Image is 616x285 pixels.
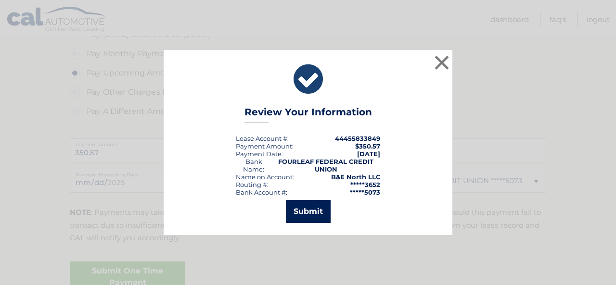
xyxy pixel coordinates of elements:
[357,150,380,158] span: [DATE]
[432,53,451,72] button: ×
[236,150,283,158] div: :
[331,173,380,181] strong: B&E North LLC
[335,135,380,142] strong: 44455833849
[286,200,331,223] button: Submit
[236,181,269,188] div: Routing #:
[236,142,294,150] div: Payment Amount:
[355,142,380,150] span: $350.57
[236,158,271,173] div: Bank Name:
[236,188,287,196] div: Bank Account #:
[236,173,294,181] div: Name on Account:
[278,158,373,173] strong: FOURLEAF FEDERAL CREDIT UNION
[244,106,372,123] h3: Review Your Information
[236,135,289,142] div: Lease Account #:
[236,150,282,158] span: Payment Date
